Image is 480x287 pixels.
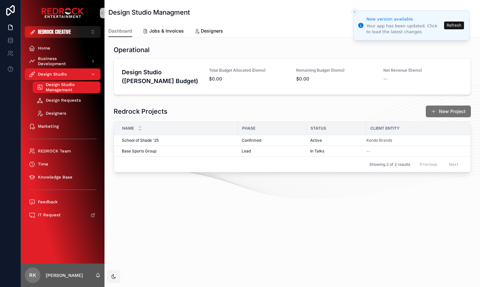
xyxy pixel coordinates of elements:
[114,59,471,94] a: Design Studio ([PERSON_NAME] Budget)Total Budget Allocated (Demo)$0.00Remaining Budget (Demo)$0.0...
[25,121,101,132] a: Marketing
[444,22,464,29] button: Refresh
[122,138,234,143] a: School of Shade '25
[46,82,94,93] span: Design Studio Management
[38,149,71,154] span: REDROCK Team
[46,98,81,103] span: Design Requests
[310,149,362,154] a: In Talks
[366,138,392,143] a: Kendo Brands
[114,107,168,116] h1: Redrock Projects
[143,25,184,38] a: Jobs & Invoices
[383,76,387,82] span: --
[242,138,261,143] span: Confirmed
[311,126,326,131] span: Status
[366,23,442,35] div: Your app has been updated. Click to load the latest changes
[108,8,190,17] h1: Design Studio Managment
[33,81,101,93] a: Design Studio Management
[114,45,150,54] h1: Operational
[149,28,184,34] span: Jobs & Invoices
[21,38,104,229] div: scrollable content
[122,68,201,85] h4: Design Studio ([PERSON_NAME] Budget)
[209,68,288,73] span: Total Budget Allocated (Demo)
[25,55,101,67] a: Business Development
[108,25,132,37] a: Dashboard
[366,16,442,22] div: New version available
[296,76,376,82] span: $0.00
[366,149,370,154] span: --
[310,138,362,143] a: Active
[122,149,234,154] a: Base Sports Group
[33,108,101,119] a: Designers
[108,28,132,34] span: Dashboard
[38,162,48,167] span: Time
[25,68,101,80] a: Design Studio
[122,126,134,131] span: Name
[296,68,376,73] span: Remaining Budget (Demo)
[25,145,101,157] a: REDROCK Team
[383,68,463,73] span: Net Revenue (Demo)
[310,138,322,143] span: Active
[310,149,324,154] span: In Talks
[38,46,50,51] span: Home
[201,28,223,34] span: Designers
[33,94,101,106] a: Design Requests
[29,271,36,279] span: RK
[25,209,101,221] a: IT Request
[38,175,72,180] span: Knowledge Base
[25,158,101,170] a: Time
[38,199,58,205] span: Feedback
[122,138,159,143] span: School of Shade '25
[351,8,358,15] button: Close toast
[25,171,101,183] a: Knowledge Base
[38,72,67,77] span: Design Studio
[25,42,101,54] a: Home
[38,29,71,35] span: REDROCK CREATIVE
[242,149,251,154] span: Lead
[209,76,288,82] span: $0.00
[242,149,302,154] a: Lead
[242,126,255,131] span: Phase
[41,8,84,18] img: App logo
[370,126,400,131] span: Client Entity
[46,272,83,279] p: [PERSON_NAME]
[38,212,61,218] span: IT Request
[194,25,223,38] a: Designers
[38,124,59,129] span: Marketing
[25,196,101,208] a: Feedback
[25,26,101,38] button: Select Button
[46,111,66,116] span: Designers
[122,149,156,154] span: Base Sports Group
[426,106,471,117] button: New Project
[38,56,86,66] span: Business Development
[369,162,410,167] span: Showing 2 of 2 results
[242,138,302,143] a: Confirmed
